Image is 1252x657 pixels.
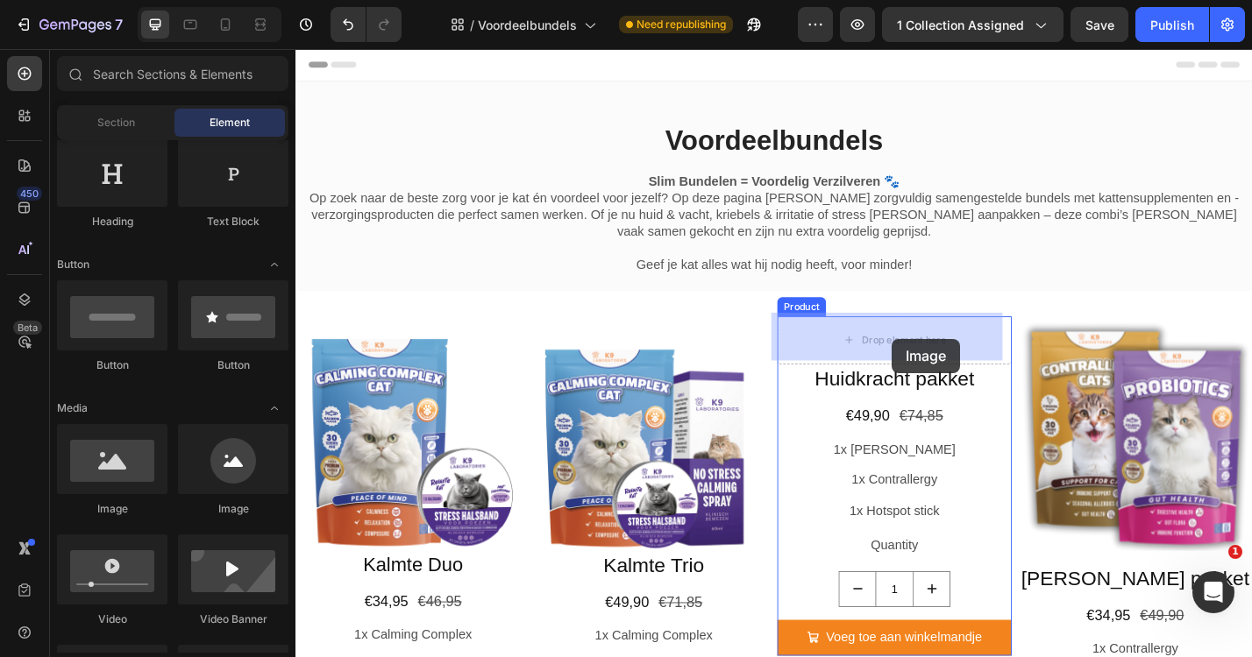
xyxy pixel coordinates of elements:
[13,321,42,335] div: Beta
[57,611,167,627] div: Video
[115,14,123,35] p: 7
[97,115,135,131] span: Section
[57,400,88,416] span: Media
[1192,571,1234,613] iframe: Intercom live chat
[260,394,288,422] span: Toggle open
[295,49,1252,657] iframe: Design area
[1085,18,1114,32] span: Save
[260,251,288,279] span: Toggle open
[637,17,726,32] span: Need republishing
[17,187,42,201] div: 450
[470,16,474,34] span: /
[57,56,288,91] input: Search Sections & Elements
[897,16,1024,34] span: 1 collection assigned
[57,501,167,517] div: Image
[57,214,167,230] div: Heading
[882,7,1063,42] button: 1 collection assigned
[478,16,577,34] span: Voordeelbundels
[1071,7,1128,42] button: Save
[178,357,288,373] div: Button
[1228,545,1242,559] span: 1
[210,115,250,131] span: Element
[7,7,131,42] button: 7
[57,357,167,373] div: Button
[1135,7,1209,42] button: Publish
[1150,16,1194,34] div: Publish
[178,214,288,230] div: Text Block
[57,257,89,272] span: Button
[178,501,288,517] div: Image
[331,7,402,42] div: Undo/Redo
[178,611,288,627] div: Video Banner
